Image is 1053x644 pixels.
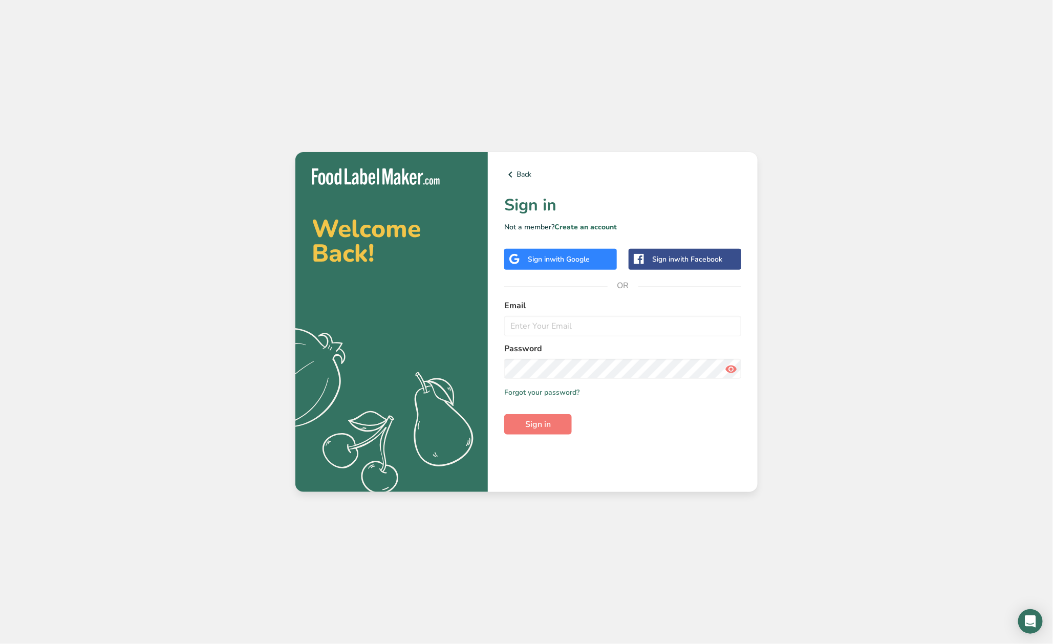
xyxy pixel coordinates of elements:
span: with Facebook [674,254,722,264]
span: with Google [550,254,590,264]
label: Password [504,342,741,355]
a: Forgot your password? [504,387,579,398]
a: Create an account [554,222,617,232]
p: Not a member? [504,222,741,232]
input: Enter Your Email [504,316,741,336]
div: Sign in [528,254,590,265]
label: Email [504,299,741,312]
div: Sign in [652,254,722,265]
a: Back [504,168,741,181]
h2: Welcome Back! [312,217,471,266]
div: Open Intercom Messenger [1018,609,1043,634]
button: Sign in [504,414,572,435]
span: Sign in [525,418,551,431]
h1: Sign in [504,193,741,218]
span: OR [608,270,638,301]
img: Food Label Maker [312,168,440,185]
